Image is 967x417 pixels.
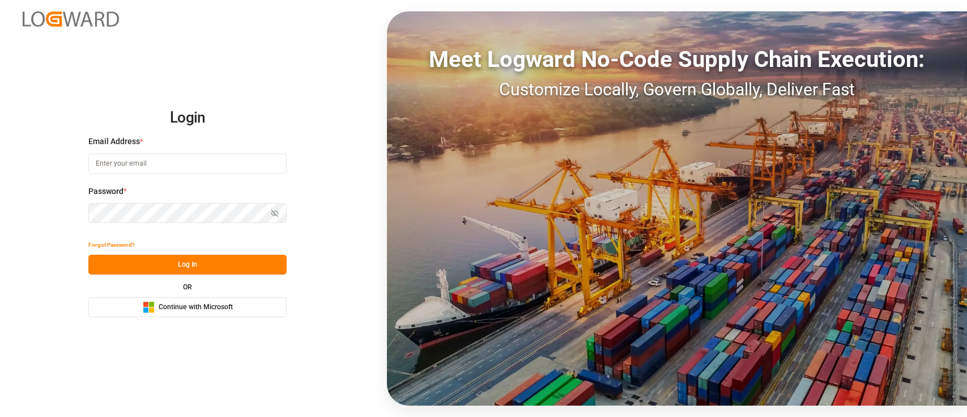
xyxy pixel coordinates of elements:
button: Log In [88,255,287,275]
button: Continue with Microsoft [88,297,287,317]
span: Password [88,186,123,197]
button: Forgot Password? [88,235,135,255]
span: Continue with Microsoft [159,302,233,313]
small: OR [183,284,192,290]
input: Enter your email [88,154,287,174]
span: Email Address [88,136,140,148]
div: Customize Locally, Govern Globally, Deliver Fast [387,77,967,102]
div: Meet Logward No-Code Supply Chain Execution: [387,43,967,77]
img: Logward_new_orange.png [23,11,119,27]
h2: Login [88,100,287,136]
